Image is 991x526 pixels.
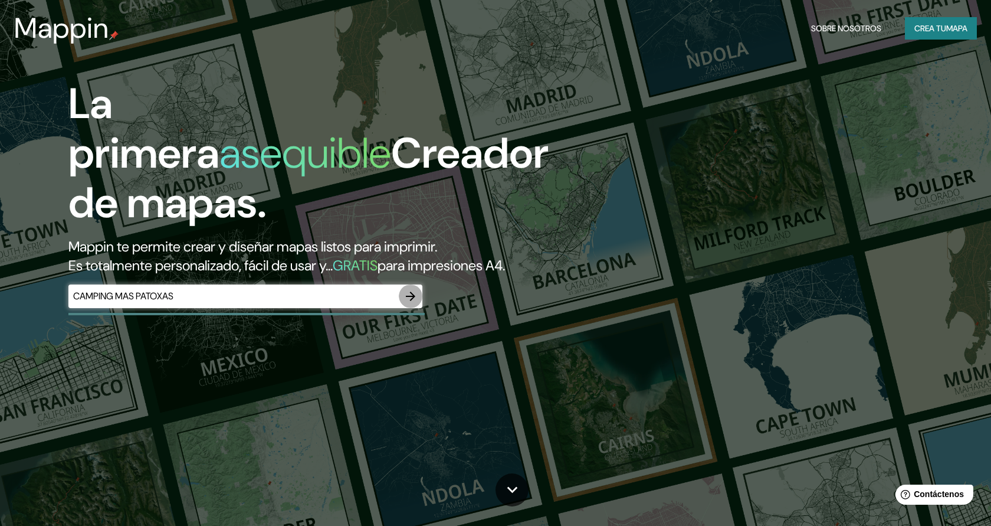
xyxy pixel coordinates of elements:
[378,256,505,275] font: para impresiones A4.
[68,256,333,275] font: Es totalmente personalizado, fácil de usar y...
[905,17,977,40] button: Crea tumapa
[806,17,886,40] button: Sobre nosotros
[886,480,978,513] iframe: Lanzador de widgets de ayuda
[914,23,946,34] font: Crea tu
[68,237,437,256] font: Mappin te permite crear y diseñar mapas listos para imprimir.
[68,289,399,303] input: Elige tu lugar favorito
[333,256,378,275] font: GRATIS
[946,23,967,34] font: mapa
[68,76,219,181] font: La primera
[68,126,549,230] font: Creador de mapas.
[219,126,391,181] font: asequible
[109,31,119,40] img: pin de mapeo
[14,9,109,47] font: Mappin
[811,23,881,34] font: Sobre nosotros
